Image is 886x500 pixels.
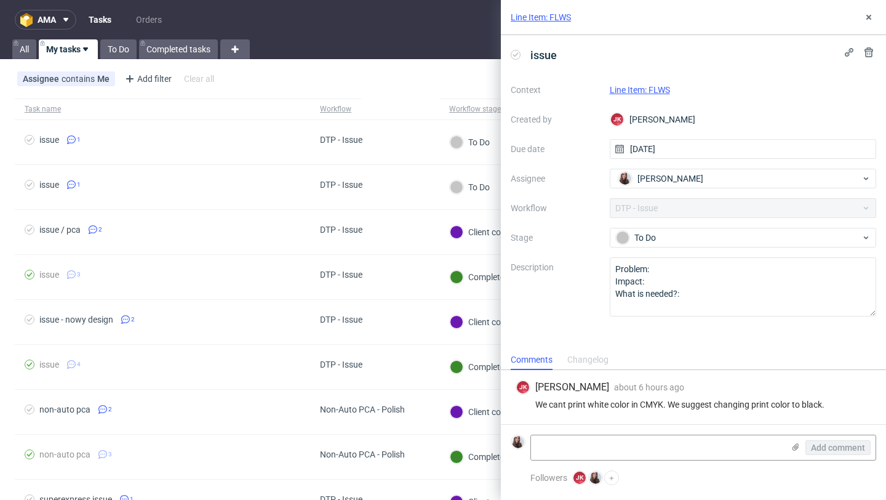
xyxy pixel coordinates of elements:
[39,225,81,235] div: issue / pca
[81,10,119,30] a: Tasks
[619,172,631,185] img: Sandra Beśka
[604,470,619,485] button: +
[516,400,871,409] div: We cant print white color in CMYK. We suggest changing print color to black.
[320,135,362,145] div: DTP - Issue
[535,381,609,394] span: [PERSON_NAME]
[530,473,567,483] span: Followers
[129,10,169,30] a: Orders
[511,11,571,23] a: Line Item: FLWS
[511,260,600,314] label: Description
[182,70,217,87] div: Clear all
[511,230,600,245] label: Stage
[131,315,135,325] span: 2
[449,104,501,114] div: Workflow stage
[525,45,562,65] span: issue
[39,450,90,459] div: non-auto pca
[100,39,137,59] a: To Do
[450,270,509,284] div: Completed
[567,350,609,370] div: Changelog
[573,472,586,484] figcaption: JK
[614,382,684,392] span: about 6 hours ago
[97,74,110,84] div: Me
[589,472,602,484] img: Sandra Beśka
[77,360,81,369] span: 4
[120,69,174,89] div: Add filter
[637,172,703,185] span: [PERSON_NAME]
[77,180,81,190] span: 1
[12,39,36,59] a: All
[450,225,530,239] div: Client contacted
[15,10,76,30] button: ama
[450,180,490,194] div: To Do
[320,225,362,235] div: DTP - Issue
[39,180,59,190] div: issue
[611,113,623,126] figcaption: JK
[23,74,62,84] span: Assignee
[511,201,600,216] label: Workflow
[139,39,218,59] a: Completed tasks
[610,257,877,317] textarea: Problem: Impact: What is needed?:
[511,142,600,156] label: Due date
[511,83,600,97] label: Context
[320,180,362,190] div: DTP - Issue
[38,15,56,24] span: ama
[517,381,529,393] figcaption: JK
[39,315,113,325] div: issue - nowy design
[610,85,670,95] a: Line Item: FLWS
[450,450,509,464] div: Completed
[77,135,81,145] span: 1
[39,405,90,414] div: non-auto pca
[25,104,300,115] span: Task name
[320,405,405,414] div: Non-Auto PCA - Polish
[511,112,600,127] label: Created by
[108,405,112,414] span: 2
[610,110,877,129] div: [PERSON_NAME]
[320,450,405,459] div: Non-Auto PCA - Polish
[512,436,524,448] img: Sandra Beśka
[77,270,81,280] span: 3
[39,135,59,145] div: issue
[98,225,102,235] span: 2
[616,231,861,244] div: To Do
[39,270,59,280] div: issue
[450,360,509,374] div: Completed
[39,39,98,59] a: My tasks
[320,360,362,369] div: DTP - Issue
[511,350,553,370] div: Comments
[450,315,530,329] div: Client contacted
[320,315,362,325] div: DTP - Issue
[320,104,351,114] div: Workflow
[62,74,97,84] span: contains
[511,171,600,186] label: Assignee
[450,135,490,149] div: To Do
[20,13,38,27] img: logo
[108,450,112,459] span: 3
[450,405,530,419] div: Client contacted
[320,270,362,280] div: DTP - Issue
[39,360,59,369] div: issue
